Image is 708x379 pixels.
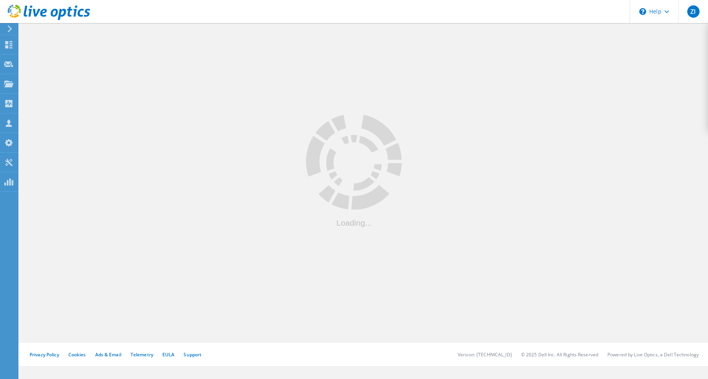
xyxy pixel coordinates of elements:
a: Telemetry [131,351,153,358]
a: Live Optics Dashboard [8,16,90,22]
li: © 2025 Dell Inc. All Rights Reserved [521,351,598,358]
a: Support [184,351,202,358]
a: Cookies [68,351,86,358]
span: ZI [690,8,696,15]
li: Version: [TECHNICAL_ID] [458,351,512,358]
a: Privacy Policy [30,351,59,358]
div: Loading... [306,218,402,226]
li: Powered by Live Optics, a Dell Technology [607,351,699,358]
svg: \n [639,8,646,15]
a: Ads & Email [95,351,121,358]
a: EULA [162,351,174,358]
